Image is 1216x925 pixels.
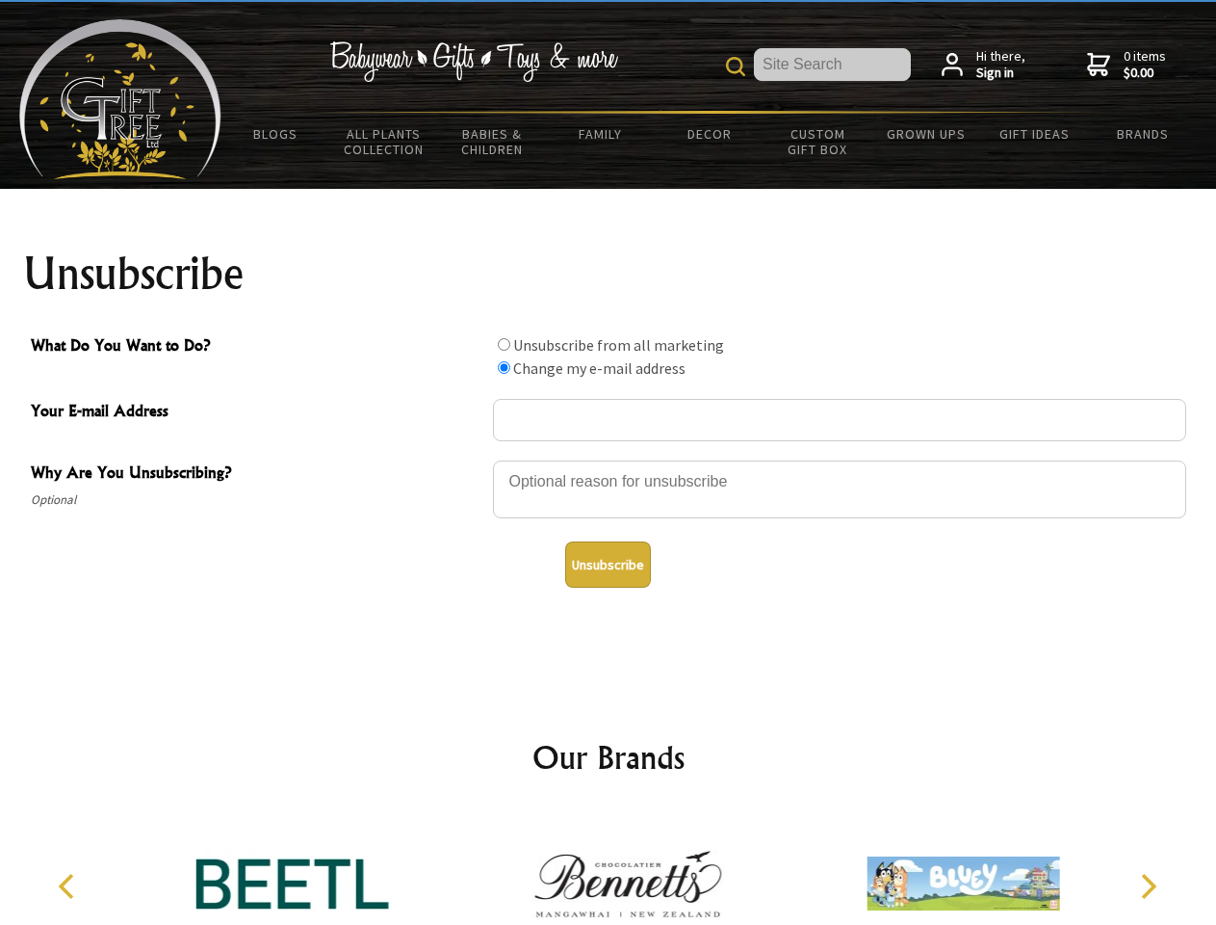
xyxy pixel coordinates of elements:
a: Gift Ideas [980,114,1089,154]
textarea: Why Are You Unsubscribing? [493,461,1186,518]
a: All Plants Collection [330,114,439,170]
h2: Our Brands [39,734,1178,780]
a: Custom Gift Box [763,114,872,170]
input: What Do You Want to Do? [498,338,510,351]
a: 0 items$0.00 [1087,48,1166,82]
button: Next [1126,865,1169,908]
label: Change my e-mail address [513,358,686,378]
h1: Unsubscribe [23,251,1194,297]
span: Your E-mail Address [31,399,483,427]
strong: $0.00 [1124,65,1166,82]
button: Previous [48,865,91,908]
img: product search [726,57,745,76]
input: What Do You Want to Do? [498,361,510,374]
a: Babies & Children [438,114,547,170]
strong: Sign in [976,65,1025,82]
label: Unsubscribe from all marketing [513,335,724,355]
a: Family [547,114,656,154]
span: What Do You Want to Do? [31,333,483,361]
span: 0 items [1124,47,1166,82]
a: Hi there,Sign in [942,48,1025,82]
img: Babyware - Gifts - Toys and more... [19,19,221,179]
span: Hi there, [976,48,1025,82]
a: Brands [1089,114,1198,154]
button: Unsubscribe [565,542,651,588]
input: Site Search [754,48,911,81]
a: BLOGS [221,114,330,154]
input: Your E-mail Address [493,399,1186,441]
span: Optional [31,489,483,512]
a: Grown Ups [871,114,980,154]
span: Why Are You Unsubscribing? [31,461,483,489]
img: Babywear - Gifts - Toys & more [329,41,618,82]
a: Decor [655,114,763,154]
